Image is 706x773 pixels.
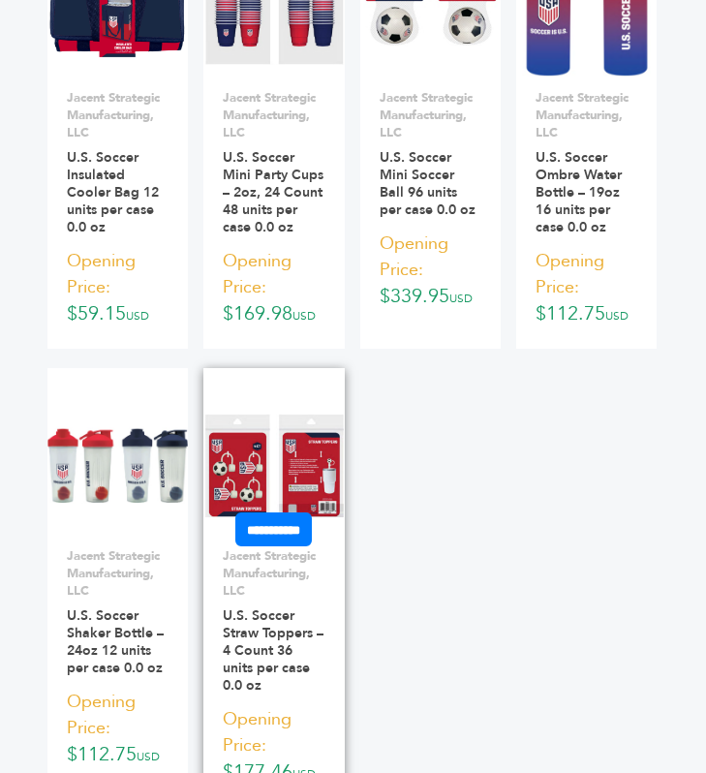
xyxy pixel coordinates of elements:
p: $339.95 [380,231,481,312]
span: USD [292,308,316,324]
p: $169.98 [223,248,324,329]
img: U.S. Soccer Straw Toppers – 4 Count 36 units per case 0.0 oz [203,413,344,517]
a: U.S. Soccer Mini Party Cups – 2oz, 24 Count 48 units per case 0.0 oz [223,148,323,236]
span: USD [137,749,160,764]
p: $59.15 [67,248,169,329]
span: USD [605,308,629,324]
p: Jacent Strategic Manufacturing, LLC [67,547,169,600]
span: Opening Price: [536,248,632,300]
span: Opening Price: [223,248,320,300]
p: $112.75 [67,689,169,770]
p: Jacent Strategic Manufacturing, LLC [536,89,637,141]
span: Opening Price: [380,231,476,283]
span: Opening Price: [67,248,164,300]
p: Jacent Strategic Manufacturing, LLC [67,89,169,141]
a: U.S. Soccer Ombre Water Bottle – 19oz 16 units per case 0.0 oz [536,148,622,236]
span: USD [126,308,149,324]
a: U.S. Soccer Mini Soccer Ball 96 units per case 0.0 oz [380,148,476,219]
p: Jacent Strategic Manufacturing, LLC [223,89,324,141]
a: U.S. Soccer Straw Toppers – 4 Count 36 units per case 0.0 oz [223,606,323,695]
span: Opening Price: [67,689,164,741]
p: $112.75 [536,248,637,329]
a: U.S. Soccer Shaker Bottle – 24oz 12 units per case 0.0 oz [67,606,164,677]
p: Jacent Strategic Manufacturing, LLC [223,547,324,600]
a: U.S. Soccer Insulated Cooler Bag 12 units per case 0.0 oz [67,148,159,236]
p: Jacent Strategic Manufacturing, LLC [380,89,481,141]
img: U.S. Soccer Shaker Bottle – 24oz 12 units per case 0.0 oz [47,426,188,505]
span: USD [449,291,473,306]
span: Opening Price: [223,706,320,758]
